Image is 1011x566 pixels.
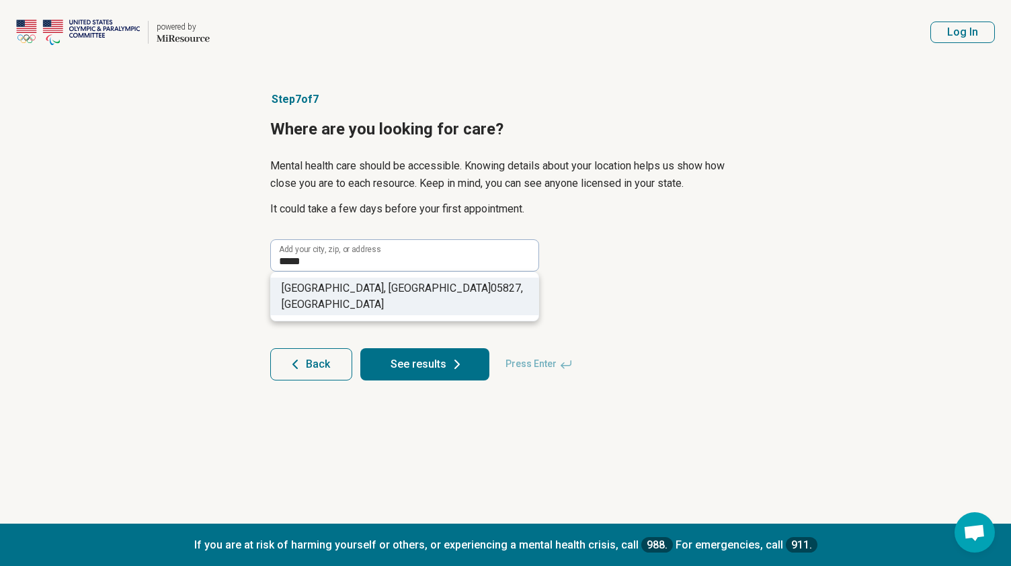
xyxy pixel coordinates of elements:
[157,21,210,33] div: powered by
[270,200,741,218] p: It could take a few days before your first appointment.
[955,512,995,553] div: Open chat
[270,157,741,192] p: Mental health care should be accessible. Knowing details about your location helps us show how cl...
[16,16,140,48] img: USOPC
[497,348,581,380] span: Press Enter
[641,537,673,553] a: 988.
[270,118,741,141] h1: Where are you looking for care?
[930,22,995,43] button: Log In
[786,537,817,553] a: 911.
[306,359,330,370] span: Back
[282,282,523,311] span: , [GEOGRAPHIC_DATA]
[16,16,210,48] a: USOPCpowered by
[13,537,998,553] p: If you are at risk of harming yourself or others, or experiencing a mental health crisis, call Fo...
[360,348,489,380] button: See results
[282,282,491,294] span: [GEOGRAPHIC_DATA], [GEOGRAPHIC_DATA]
[491,282,521,294] span: 05827
[270,91,741,108] p: Step 7 of 7
[270,348,352,380] button: Back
